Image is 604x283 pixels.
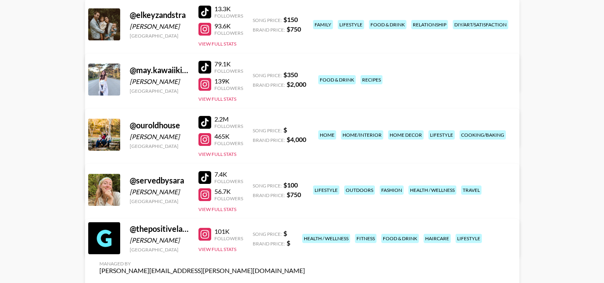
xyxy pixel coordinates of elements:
div: @ thepositivelady [130,224,189,234]
div: food & drink [381,234,419,243]
span: Song Price: [253,17,282,23]
span: Brand Price: [253,192,285,198]
button: View Full Stats [198,151,236,157]
div: Managed By [99,261,305,267]
span: Song Price: [253,231,282,237]
button: View Full Stats [198,206,236,212]
div: fashion [380,185,404,195]
div: health / wellness [408,185,456,195]
div: food & drink [369,20,406,29]
div: relationship [411,20,448,29]
div: Followers [214,178,243,184]
span: Brand Price: [253,82,285,88]
div: @ may.kawaiikitchen [130,65,189,75]
div: Followers [214,195,243,201]
div: 101K [214,227,243,235]
span: Brand Price: [253,137,285,143]
strong: $ [283,126,287,134]
div: [PERSON_NAME] [130,133,189,141]
strong: $ 350 [283,71,298,78]
div: recipes [360,75,382,84]
div: lifestyle [313,185,339,195]
div: @ servedbysara [130,175,189,185]
button: View Full Stats [198,96,236,102]
div: Followers [214,140,243,146]
div: lifestyle [428,130,455,140]
div: [GEOGRAPHIC_DATA] [130,247,189,253]
div: food & drink [318,75,356,84]
div: @ ouroldhouse [130,120,189,130]
div: [PERSON_NAME] [130,236,189,244]
div: 13.3K [214,5,243,13]
strong: $ [283,229,287,237]
div: travel [461,185,481,195]
div: lifestyle [338,20,364,29]
strong: $ 750 [287,25,301,33]
div: Followers [214,13,243,19]
div: Followers [214,235,243,241]
div: home decor [388,130,424,140]
div: Followers [214,68,243,74]
span: Brand Price: [253,241,285,247]
div: [GEOGRAPHIC_DATA] [130,33,189,39]
strong: $ 2,000 [287,80,306,88]
span: Song Price: [253,72,282,78]
div: Followers [214,123,243,129]
div: [PERSON_NAME] [130,188,189,196]
div: fitness [355,234,376,243]
div: @ elkeyzandstra [130,10,189,20]
button: View Full Stats [198,41,236,47]
div: [PERSON_NAME] [130,78,189,86]
strong: $ 750 [287,191,301,198]
span: Song Price: [253,183,282,189]
div: diy/art/satisfaction [453,20,508,29]
div: home/interior [341,130,383,140]
div: 2.2M [214,115,243,123]
div: home [318,130,336,140]
span: Brand Price: [253,27,285,33]
strong: $ 100 [283,181,298,189]
div: 93.6K [214,22,243,30]
div: outdoors [344,185,375,195]
div: 7.4K [214,170,243,178]
div: 56.7K [214,187,243,195]
button: View Full Stats [198,246,236,252]
span: Song Price: [253,128,282,134]
div: [GEOGRAPHIC_DATA] [130,88,189,94]
strong: $ [287,239,290,247]
div: family [313,20,333,29]
div: 465K [214,132,243,140]
div: [PERSON_NAME][EMAIL_ADDRESS][PERSON_NAME][DOMAIN_NAME] [99,267,305,275]
div: 139K [214,77,243,85]
div: Followers [214,85,243,91]
div: cooking/baking [459,130,506,140]
div: haircare [424,234,451,243]
strong: $ 4,000 [287,136,306,143]
div: Followers [214,30,243,36]
div: [GEOGRAPHIC_DATA] [130,143,189,149]
div: health / wellness [302,234,350,243]
strong: $ 150 [283,16,298,23]
div: [PERSON_NAME] [130,22,189,30]
div: lifestyle [455,234,482,243]
div: [GEOGRAPHIC_DATA] [130,198,189,204]
div: 79.1K [214,60,243,68]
